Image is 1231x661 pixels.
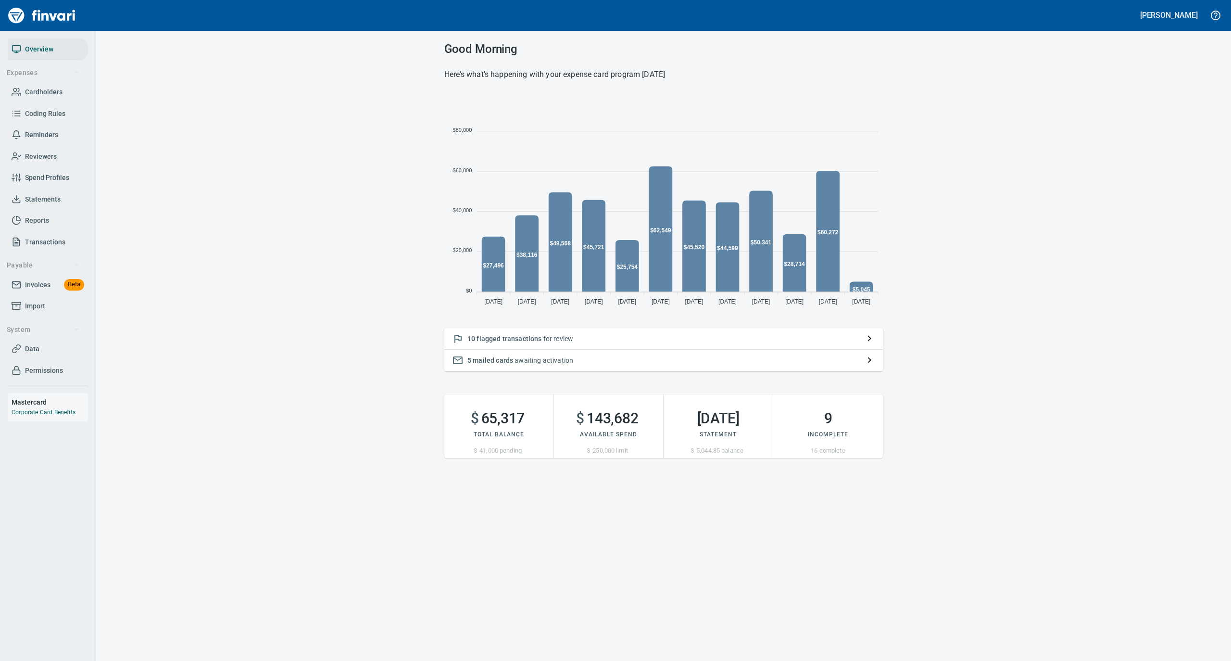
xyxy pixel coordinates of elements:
[466,288,472,293] tspan: $0
[25,129,58,141] span: Reminders
[25,43,53,55] span: Overview
[718,298,737,305] tspan: [DATE]
[7,324,79,336] span: System
[444,328,883,350] button: 10 flagged transactions for review
[3,256,83,274] button: Payable
[852,298,870,305] tspan: [DATE]
[25,365,63,377] span: Permissions
[467,356,860,365] p: awaiting activation
[64,279,84,290] span: Beta
[7,259,79,271] span: Payable
[444,68,883,81] h6: Here’s what’s happening with your expense card program [DATE]
[8,189,88,210] a: Statements
[467,356,471,364] span: 5
[25,172,69,184] span: Spend Profiles
[585,298,603,305] tspan: [DATE]
[8,210,88,231] a: Reports
[8,274,88,296] a: InvoicesBeta
[453,207,472,213] tspan: $40,000
[773,394,883,458] button: 9Incomplete16 complete
[25,151,57,163] span: Reviewers
[444,42,883,56] h3: Good Morning
[1138,8,1200,23] button: [PERSON_NAME]
[12,397,88,407] h6: Mastercard
[6,4,78,27] img: Finvari
[12,409,75,416] a: Corporate Card Benefits
[8,295,88,317] a: Import
[551,298,569,305] tspan: [DATE]
[484,298,502,305] tspan: [DATE]
[25,215,49,227] span: Reports
[3,321,83,339] button: System
[8,360,88,381] a: Permissions
[808,431,848,438] span: Incomplete
[652,298,670,305] tspan: [DATE]
[25,108,65,120] span: Coding Rules
[473,356,513,364] span: mailed cards
[467,335,475,343] span: 10
[453,127,472,133] tspan: $80,000
[7,67,79,79] span: Expenses
[685,298,703,305] tspan: [DATE]
[785,298,804,305] tspan: [DATE]
[518,298,536,305] tspan: [DATE]
[25,300,45,312] span: Import
[8,124,88,146] a: Reminders
[8,81,88,103] a: Cardholders
[467,334,860,343] p: for review
[8,146,88,167] a: Reviewers
[618,298,636,305] tspan: [DATE]
[25,86,63,98] span: Cardholders
[477,335,541,343] span: flagged transactions
[1140,10,1198,20] h5: [PERSON_NAME]
[8,231,88,253] a: Transactions
[819,298,837,305] tspan: [DATE]
[25,279,50,291] span: Invoices
[8,338,88,360] a: Data
[3,64,83,82] button: Expenses
[453,167,472,173] tspan: $60,000
[25,343,39,355] span: Data
[25,193,61,205] span: Statements
[444,350,883,371] button: 5 mailed cards awaiting activation
[25,236,65,248] span: Transactions
[8,167,88,189] a: Spend Profiles
[773,410,883,427] h2: 9
[773,446,883,456] p: 16 complete
[8,38,88,60] a: Overview
[752,298,770,305] tspan: [DATE]
[453,247,472,253] tspan: $20,000
[8,103,88,125] a: Coding Rules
